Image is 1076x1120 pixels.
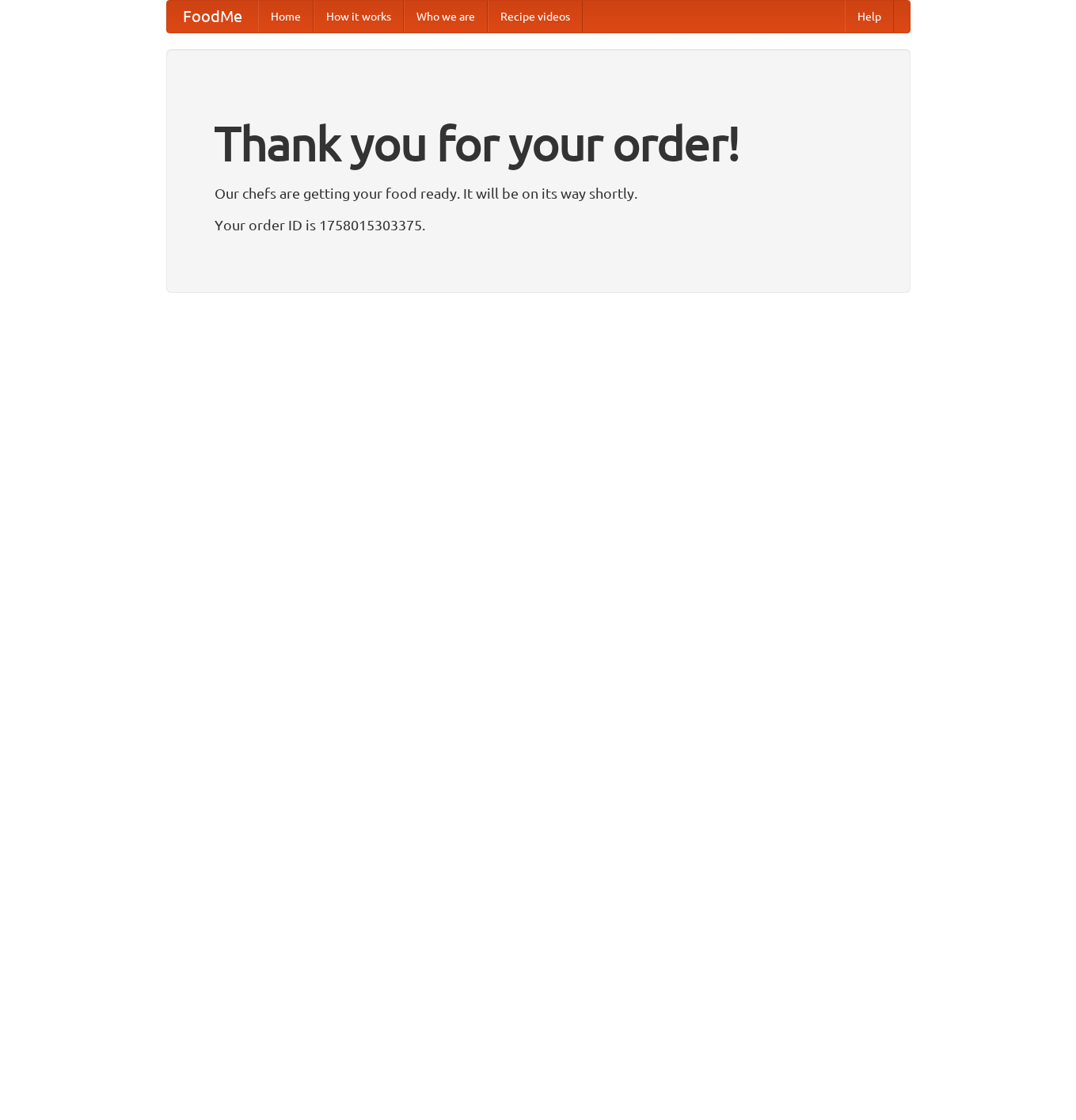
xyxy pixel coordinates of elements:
a: Who we are [404,1,488,32]
p: Your order ID is 1758015303375. [215,213,862,237]
a: Recipe videos [488,1,583,32]
p: Our chefs are getting your food ready. It will be on its way shortly. [215,181,862,205]
a: Help [845,1,894,32]
a: How it works [314,1,404,32]
a: Home [258,1,314,32]
a: FoodMe [167,1,258,32]
h1: Thank you for your order! [215,105,862,181]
